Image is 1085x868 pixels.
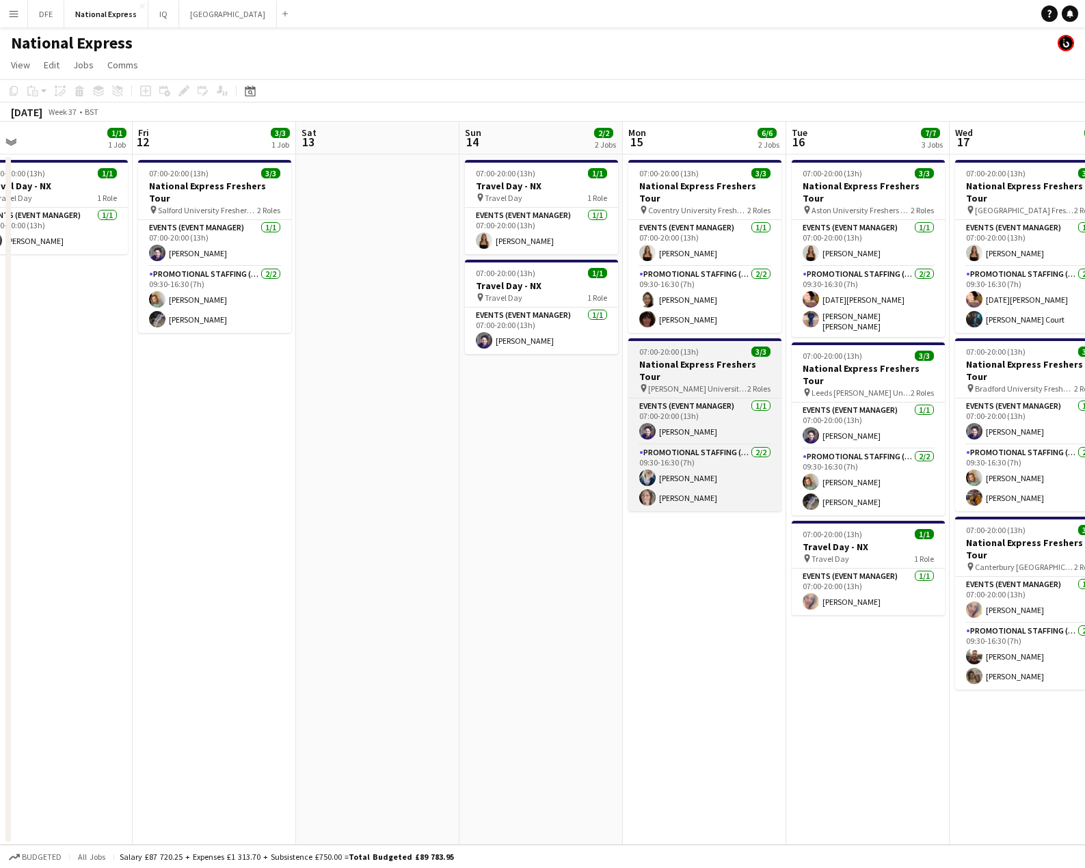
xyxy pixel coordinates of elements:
h3: Travel Day - NX [465,280,618,292]
span: Travel Day [485,193,522,203]
span: 07:00-20:00 (13h) [149,168,209,178]
span: 16 [790,134,807,150]
span: 1 Role [914,554,934,564]
a: Jobs [68,56,99,74]
app-user-avatar: Tim Bodenham [1058,35,1074,51]
span: Budgeted [22,852,62,862]
span: 14 [463,134,481,150]
span: 07:00-20:00 (13h) [966,347,1026,357]
a: Comms [102,56,144,74]
app-job-card: 07:00-20:00 (13h)3/3National Express Freshers Tour Leeds [PERSON_NAME] University Freshers Fair2 ... [792,342,945,515]
span: 07:00-20:00 (13h) [476,268,535,278]
h3: National Express Freshers Tour [792,180,945,204]
span: 3/3 [751,168,771,178]
button: IQ [148,1,179,27]
span: 1 Role [587,193,607,203]
app-job-card: 07:00-20:00 (13h)1/1Travel Day - NX Travel Day1 RoleEvents (Event Manager)1/107:00-20:00 (13h)[PE... [792,521,945,615]
app-card-role: Promotional Staffing (Brand Ambassadors)2/209:30-16:30 (7h)[PERSON_NAME][PERSON_NAME] [792,449,945,515]
span: 1/1 [107,128,126,138]
span: 2/2 [594,128,613,138]
app-card-role: Promotional Staffing (Brand Ambassadors)2/209:30-16:30 (7h)[PERSON_NAME][PERSON_NAME] [628,267,781,333]
span: Tue [792,126,807,139]
span: 2 Roles [257,205,280,215]
span: 2 Roles [911,388,934,398]
div: Salary £87 720.25 + Expenses £1 313.70 + Subsistence £750.00 = [120,852,454,862]
button: DFE [28,1,64,27]
span: [PERSON_NAME] University Freshers Fair [648,383,747,394]
button: [GEOGRAPHIC_DATA] [179,1,277,27]
h3: Travel Day - NX [792,541,945,553]
span: 07:00-20:00 (13h) [639,168,699,178]
span: 1/1 [588,268,607,278]
span: Wed [955,126,973,139]
span: Travel Day [812,554,849,564]
span: 7/7 [921,128,940,138]
span: Mon [628,126,646,139]
span: Comms [107,59,138,71]
span: 12 [136,134,149,150]
span: Coventry University Freshers Fair [648,205,747,215]
span: 2 Roles [747,205,771,215]
span: Canterbury [GEOGRAPHIC_DATA] Freshers Fair [975,562,1074,572]
h3: National Express Freshers Tour [628,358,781,383]
span: Edit [44,59,59,71]
span: All jobs [75,852,108,862]
div: 2 Jobs [595,139,616,150]
h1: National Express [11,33,133,53]
app-job-card: 07:00-20:00 (13h)3/3National Express Freshers Tour Aston University Freshers Fair2 RolesEvents (E... [792,160,945,337]
app-job-card: 07:00-20:00 (13h)3/3National Express Freshers Tour Salford University Freshers Fair2 RolesEvents ... [138,160,291,333]
h3: National Express Freshers Tour [792,362,945,387]
span: 07:00-20:00 (13h) [803,168,862,178]
h3: National Express Freshers Tour [628,180,781,204]
span: 1/1 [588,168,607,178]
span: Aston University Freshers Fair [812,205,911,215]
h3: National Express Freshers Tour [138,180,291,204]
span: 3/3 [915,351,934,361]
div: [DATE] [11,105,42,119]
app-card-role: Events (Event Manager)1/107:00-20:00 (13h)[PERSON_NAME] [792,403,945,449]
div: 2 Jobs [758,139,779,150]
span: 13 [299,134,317,150]
span: Salford University Freshers Fair [158,205,257,215]
a: View [5,56,36,74]
span: 1 Role [97,193,117,203]
span: 3/3 [261,168,280,178]
span: 3/3 [915,168,934,178]
span: 2 Roles [911,205,934,215]
app-card-role: Events (Event Manager)1/107:00-20:00 (13h)[PERSON_NAME] [465,308,618,354]
app-card-role: Promotional Staffing (Brand Ambassadors)2/209:30-16:30 (7h)[DATE][PERSON_NAME][PERSON_NAME] [PERS... [792,267,945,337]
app-card-role: Promotional Staffing (Brand Ambassadors)2/209:30-16:30 (7h)[PERSON_NAME][PERSON_NAME] [138,267,291,333]
app-card-role: Events (Event Manager)1/107:00-20:00 (13h)[PERSON_NAME] [792,220,945,267]
span: 07:00-20:00 (13h) [803,351,862,361]
app-job-card: 07:00-20:00 (13h)3/3National Express Freshers Tour Coventry University Freshers Fair2 RolesEvents... [628,160,781,333]
div: BST [85,107,98,117]
span: Fri [138,126,149,139]
app-job-card: 07:00-20:00 (13h)1/1Travel Day - NX Travel Day1 RoleEvents (Event Manager)1/107:00-20:00 (13h)[PE... [465,260,618,354]
app-job-card: 07:00-20:00 (13h)1/1Travel Day - NX Travel Day1 RoleEvents (Event Manager)1/107:00-20:00 (13h)[PE... [465,160,618,254]
button: Budgeted [7,850,64,865]
span: 1/1 [915,529,934,539]
span: 07:00-20:00 (13h) [639,347,699,357]
app-card-role: Events (Event Manager)1/107:00-20:00 (13h)[PERSON_NAME] [628,398,781,445]
span: 07:00-20:00 (13h) [966,525,1026,535]
app-card-role: Events (Event Manager)1/107:00-20:00 (13h)[PERSON_NAME] [138,220,291,267]
div: 1 Job [108,139,126,150]
button: National Express [64,1,148,27]
app-job-card: 07:00-20:00 (13h)3/3National Express Freshers Tour [PERSON_NAME] University Freshers Fair2 RolesE... [628,338,781,511]
span: 1 Role [587,293,607,303]
span: Leeds [PERSON_NAME] University Freshers Fair [812,388,911,398]
app-card-role: Events (Event Manager)1/107:00-20:00 (13h)[PERSON_NAME] [628,220,781,267]
div: 1 Job [271,139,289,150]
app-card-role: Promotional Staffing (Brand Ambassadors)2/209:30-16:30 (7h)[PERSON_NAME][PERSON_NAME] [628,445,781,511]
h3: Travel Day - NX [465,180,618,192]
span: Bradford University Freshers Fair [975,383,1074,394]
span: 07:00-20:00 (13h) [966,168,1026,178]
span: Jobs [73,59,94,71]
span: 17 [953,134,973,150]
